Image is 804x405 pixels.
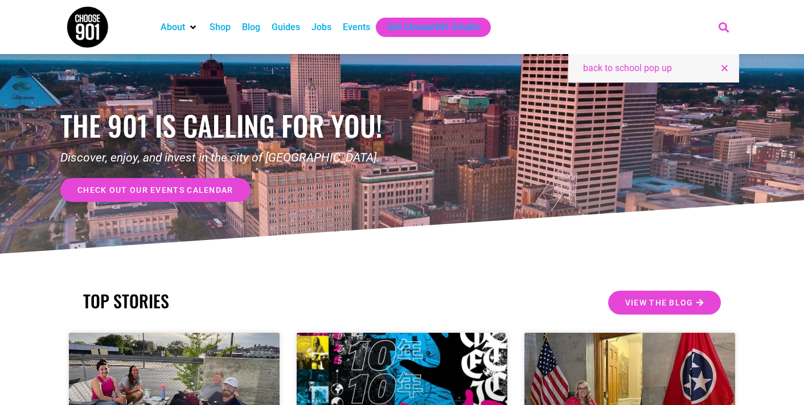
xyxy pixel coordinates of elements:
div: About [155,18,204,37]
a: View the Blog [608,291,721,315]
a: check out our events calendar [60,178,251,202]
h2: TOP STORIES [83,291,396,311]
span: View the Blog [625,299,694,307]
span: check out our events calendar [77,186,233,194]
input: Search... [583,61,736,75]
a: Events [343,20,370,34]
a: Shop [210,20,231,34]
div: Search [715,18,733,36]
a: Jobs [311,20,331,34]
a: About [161,20,185,34]
a: Get Choose901 Emails [387,20,479,34]
nav: Main nav [155,18,699,37]
a: Blog [242,20,260,34]
h1: the 901 is calling for you! [60,109,402,142]
a: Guides [272,20,300,34]
p: Discover, enjoy, and invest in the city of [GEOGRAPHIC_DATA]. [60,149,402,167]
div: Close this search box. [715,58,735,78]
